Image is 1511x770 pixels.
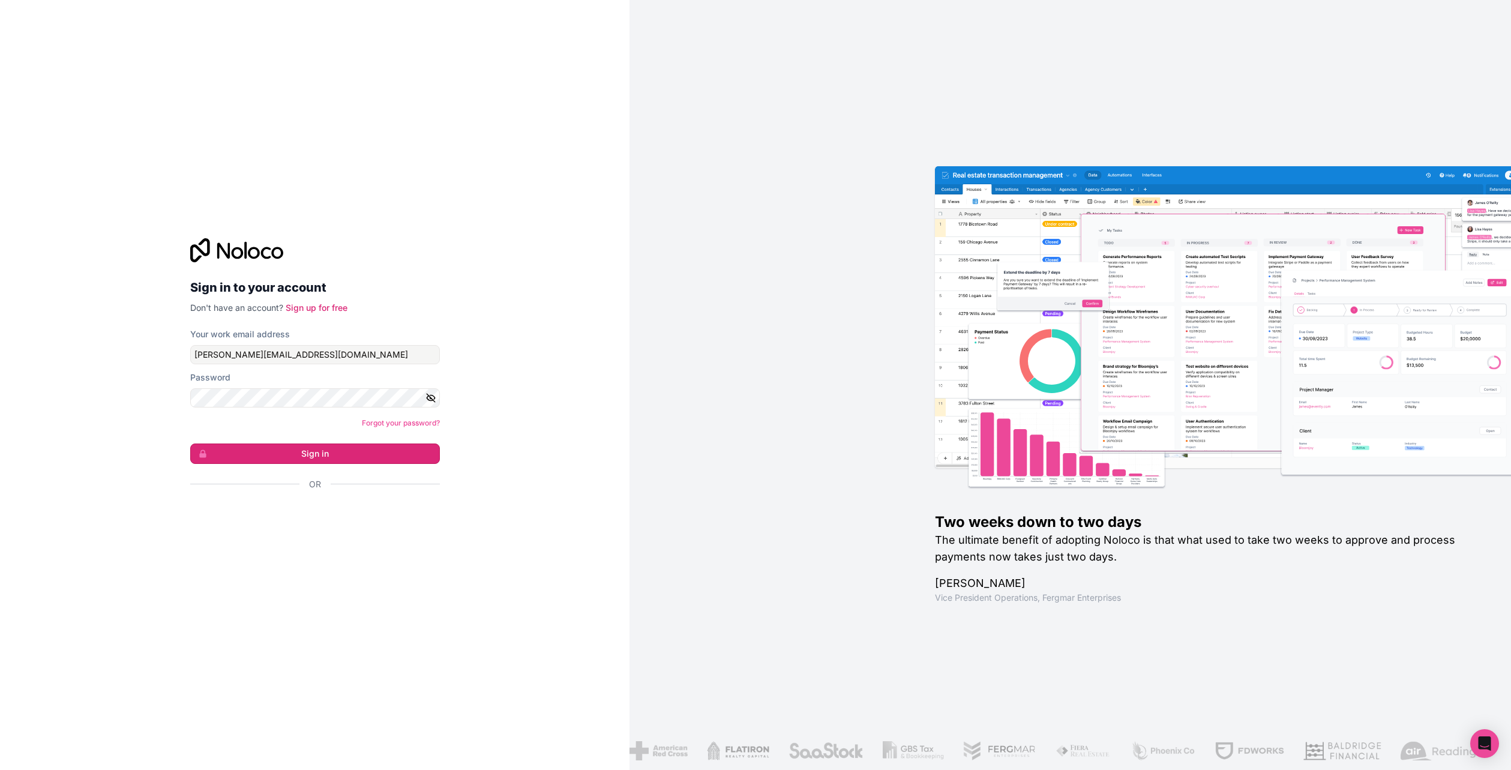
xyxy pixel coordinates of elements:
[190,444,440,464] button: Sign in
[935,532,1473,565] h2: The ultimate benefit of adopting Noloco is that what used to take two weeks to approve and proces...
[1302,741,1380,760] img: /assets/baldridge-DxmPIwAm.png
[935,592,1473,604] h1: Vice President Operations , Fergmar Enterprises
[935,575,1473,592] h1: [PERSON_NAME]
[362,418,440,427] a: Forgot your password?
[309,478,321,490] span: Or
[1213,741,1283,760] img: /assets/fdworks-Bi04fVtw.png
[1129,741,1194,760] img: /assets/phoenix-BREaitsQ.png
[190,371,230,383] label: Password
[184,504,436,530] iframe: Botão "Fazer login com o Google"
[286,302,347,313] a: Sign up for free
[787,741,862,760] img: /assets/saastock-C6Zbiodz.png
[190,328,290,340] label: Your work email address
[1470,729,1499,758] div: Open Intercom Messenger
[628,741,686,760] img: /assets/american-red-cross-BAupjrZR.png
[190,277,440,298] h2: Sign in to your account
[1054,741,1110,760] img: /assets/fiera-fwj2N5v4.png
[190,345,440,364] input: Email address
[190,302,283,313] span: Don't have an account?
[1399,741,1475,760] img: /assets/airreading-FwAmRzSr.png
[882,741,943,760] img: /assets/gbstax-C-GtDUiK.png
[935,513,1473,532] h1: Two weeks down to two days
[706,741,768,760] img: /assets/flatiron-C8eUkumj.png
[961,741,1035,760] img: /assets/fergmar-CudnrXN5.png
[190,388,440,408] input: Password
